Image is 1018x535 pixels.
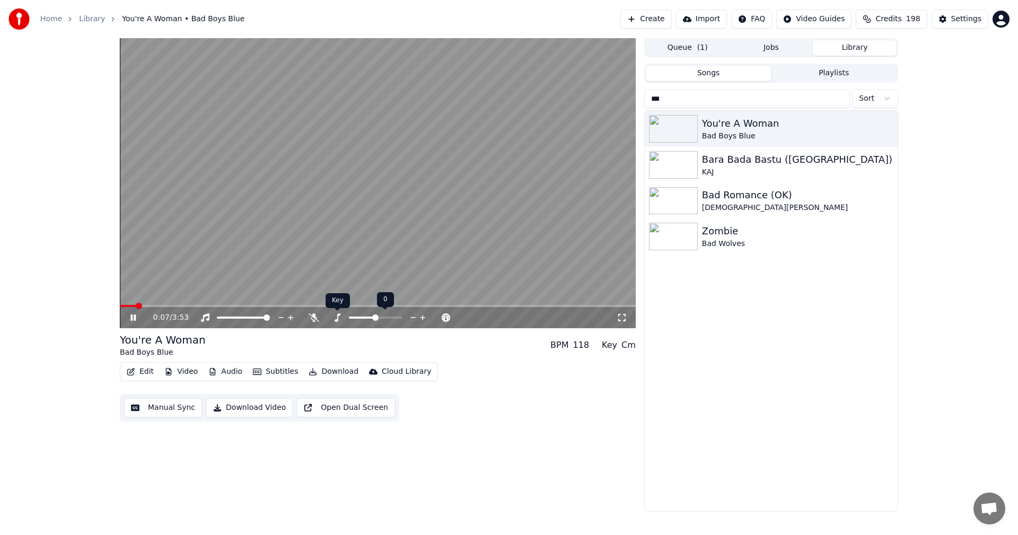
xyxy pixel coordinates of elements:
[702,116,893,131] div: You're A Woman
[731,10,772,29] button: FAQ
[856,10,927,29] button: Credits198
[120,332,206,347] div: You're A Woman
[120,347,206,358] div: Bad Boys Blue
[702,203,893,213] div: [DEMOGRAPHIC_DATA][PERSON_NAME]
[124,398,202,417] button: Manual Sync
[304,364,363,379] button: Download
[702,239,893,249] div: Bad Wolves
[771,66,897,81] button: Playlists
[122,14,244,24] span: You're A Woman • Bad Boys Blue
[730,40,813,56] button: Jobs
[550,339,568,352] div: BPM
[620,10,672,29] button: Create
[122,364,158,379] button: Edit
[40,14,62,24] a: Home
[932,10,988,29] button: Settings
[621,339,636,352] div: Cm
[702,188,893,203] div: Bad Romance (OK)
[702,152,893,167] div: Bara Bada Bastu ([GEOGRAPHIC_DATA])
[776,10,852,29] button: Video Guides
[875,14,901,24] span: Credits
[382,366,431,377] div: Cloud Library
[697,42,708,53] span: ( 1 )
[813,40,897,56] button: Library
[646,40,730,56] button: Queue
[602,339,617,352] div: Key
[204,364,247,379] button: Audio
[160,364,202,379] button: Video
[702,131,893,142] div: Bad Boys Blue
[40,14,244,24] nav: breadcrumb
[702,224,893,239] div: Zombie
[573,339,590,352] div: 118
[172,312,189,323] span: 3:53
[79,14,105,24] a: Library
[859,93,874,104] span: Sort
[326,293,350,308] div: Key
[206,398,293,417] button: Download Video
[297,398,395,417] button: Open Dual Screen
[153,312,170,323] span: 0:07
[646,66,771,81] button: Songs
[951,14,981,24] div: Settings
[676,10,727,29] button: Import
[702,167,893,178] div: KAJ
[377,292,394,307] div: 0
[249,364,302,379] button: Subtitles
[906,14,920,24] span: 198
[153,312,179,323] div: /
[973,493,1005,524] div: Öppna chatt
[8,8,30,30] img: youka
